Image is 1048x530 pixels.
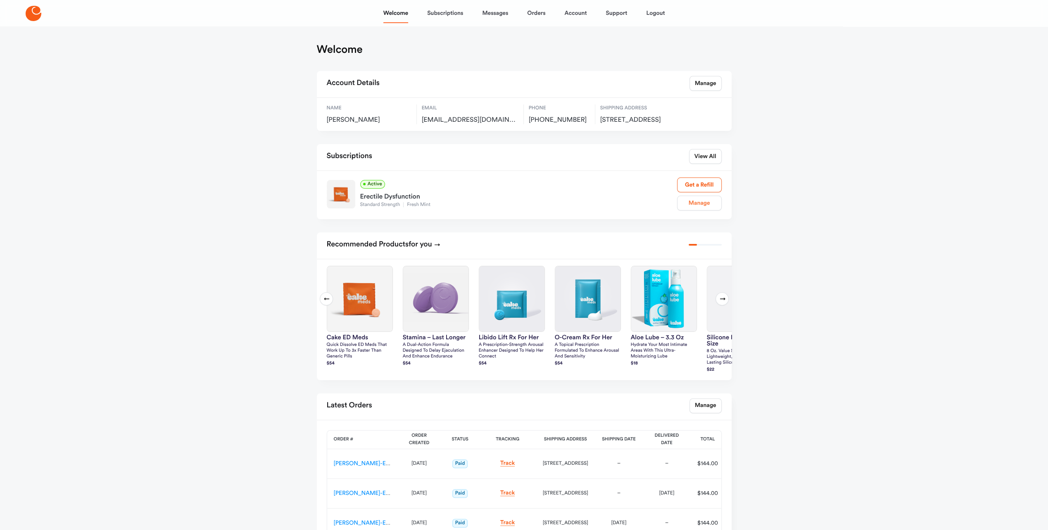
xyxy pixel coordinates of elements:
[327,76,380,91] h2: Account Details
[555,266,621,367] a: O-Cream Rx for HerO-Cream Rx for HerA topical prescription formulated to enhance arousal and sens...
[479,431,536,449] th: Tracking
[479,334,545,341] h3: Libido Lift Rx For Her
[601,459,636,468] div: –
[564,3,587,23] a: Account
[409,241,432,248] span: for you
[694,459,722,468] div: $144.00
[631,342,697,360] p: Hydrate your most intimate areas with this ultra-moisturizing lube
[327,266,393,367] a: Cake ED MedsCake ED MedsQuick dissolve ED Meds that work up to 3x faster than generic pills$54
[694,519,722,527] div: $144.00
[383,3,408,23] a: Welcome
[404,489,435,497] div: [DATE]
[327,334,393,341] h3: Cake ED Meds
[327,237,440,252] h2: Recommended Products
[677,196,722,211] a: Manage
[479,361,487,366] strong: $ 54
[327,149,372,164] h2: Subscriptions
[600,116,689,124] span: 3851 E Orchard Rd, Centennial, US, 80121
[543,459,588,468] div: [STREET_ADDRESS]
[529,116,590,124] span: [PHONE_NUMBER]
[689,149,722,164] a: View All
[452,459,468,468] span: Paid
[601,519,636,527] div: [DATE]
[334,520,416,526] a: [PERSON_NAME]-ES-00027616
[452,519,468,528] span: Paid
[631,266,696,331] img: Aloe Lube – 3.3 oz
[707,367,715,372] strong: $ 22
[707,266,773,374] a: silicone lube – value sizesilicone lube – value size8 oz. Value size ultra lightweight, extremely...
[403,342,469,360] p: A dual-action formula designed to delay ejaculation and enhance endurance
[500,460,515,466] a: Track
[422,104,518,112] span: Email
[643,431,691,449] th: Delivered Date
[452,489,468,498] span: Paid
[536,431,595,449] th: Shipping Address
[479,266,544,331] img: Libido Lift Rx For Her
[555,266,620,331] img: O-Cream Rx for Her
[360,189,677,202] div: Erectile Dysfunction
[646,3,665,23] a: Logout
[404,519,435,527] div: [DATE]
[360,189,677,208] a: Erectile DysfunctionStandard StrengthFresh Mint
[694,489,722,497] div: $144.00
[707,266,772,331] img: silicone lube – value size
[691,431,725,449] th: Total
[334,461,416,466] a: [PERSON_NAME]-ES-00161470
[327,361,335,366] strong: $ 54
[327,180,355,208] img: Standard Strength
[500,490,515,496] a: Track
[479,342,545,360] p: A prescription-strength arousal enhancer designed to help her connect
[360,202,404,207] span: Standard Strength
[422,116,518,124] span: paulernst@comcast.net
[397,431,441,449] th: Order Created
[595,431,643,449] th: Shipping Date
[427,3,463,23] a: Subscriptions
[689,76,722,91] a: Manage
[403,266,468,331] img: Stamina – Last Longer
[529,104,590,112] span: Phone
[482,3,508,23] a: Messages
[689,398,722,413] a: Manage
[555,361,563,366] strong: $ 54
[649,459,684,468] div: –
[403,266,469,367] a: Stamina – Last LongerStamina – Last LongerA dual-action formula designed to delay ejaculation and...
[317,43,363,56] h1: Welcome
[555,342,621,360] p: A topical prescription formulated to enhance arousal and sensitivity
[334,490,416,496] a: [PERSON_NAME]-ES-00118830
[631,334,697,341] h3: Aloe Lube – 3.3 oz
[631,266,697,367] a: Aloe Lube – 3.3 ozAloe Lube – 3.3 ozHydrate your most intimate areas with this ultra-moisturizing...
[677,177,722,192] a: Get a Refill
[543,519,588,527] div: [STREET_ADDRESS]
[327,104,411,112] span: Name
[600,104,689,112] span: Shipping Address
[327,398,372,413] h2: Latest Orders
[479,266,545,367] a: Libido Lift Rx For HerLibido Lift Rx For HerA prescription-strength arousal enhancer designed to ...
[327,431,397,449] th: Order #
[543,489,588,497] div: [STREET_ADDRESS]
[707,334,773,347] h3: silicone lube – value size
[707,348,773,366] p: 8 oz. Value size ultra lightweight, extremely long-lasting silicone formula
[555,334,621,341] h3: O-Cream Rx for Her
[327,342,393,360] p: Quick dissolve ED Meds that work up to 3x faster than generic pills
[360,180,385,189] span: Active
[404,459,435,468] div: [DATE]
[327,266,392,331] img: Cake ED Meds
[403,334,469,341] h3: Stamina – Last Longer
[649,519,684,527] div: –
[441,431,479,449] th: Status
[649,489,684,497] div: [DATE]
[606,3,627,23] a: Support
[403,361,411,366] strong: $ 54
[327,116,411,124] span: [PERSON_NAME]
[403,202,434,207] span: Fresh Mint
[631,361,638,366] strong: $ 18
[601,489,636,497] div: –
[527,3,545,23] a: Orders
[500,520,515,526] a: Track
